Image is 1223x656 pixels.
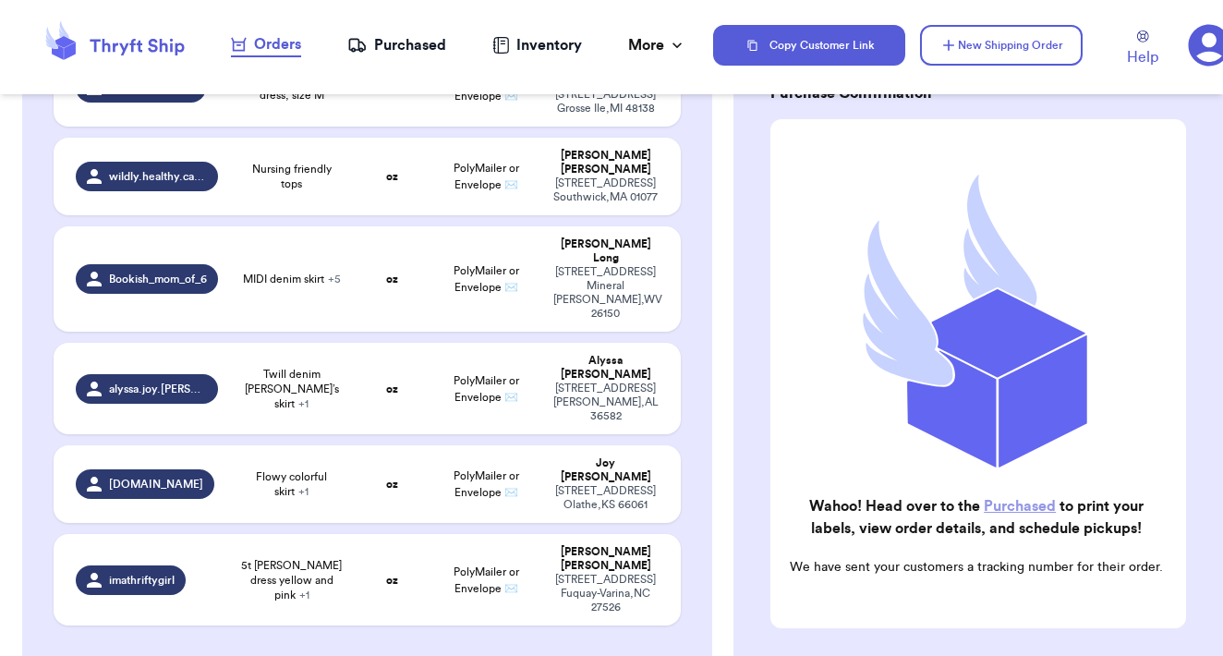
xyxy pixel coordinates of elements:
div: [PERSON_NAME] [PERSON_NAME] [553,545,658,573]
h2: Wahoo! Head over to the to print your labels, view order details, and schedule pickups! [785,495,1168,540]
span: Nursing friendly tops [240,162,344,191]
span: Help [1127,46,1158,68]
span: PolyMailer or Envelope ✉️ [454,470,519,498]
div: [STREET_ADDRESS] Grosse Ile , MI 48138 [553,88,658,115]
button: New Shipping Order [920,25,1083,66]
div: [PERSON_NAME] [PERSON_NAME] [553,149,658,176]
span: + 1 [298,486,309,497]
span: + 5 [328,273,341,285]
strong: oz [386,479,398,490]
div: [STREET_ADDRESS] Mineral [PERSON_NAME] , WV 26150 [553,265,658,321]
a: Purchased [347,34,446,56]
span: wildly.healthy.canine [109,169,207,184]
span: PolyMailer or Envelope ✉️ [454,163,519,190]
span: [DOMAIN_NAME] [109,477,203,492]
strong: oz [386,171,398,182]
strong: oz [386,383,398,395]
span: imathriftygirl [109,573,175,588]
a: Inventory [492,34,582,56]
span: Bookish_mom_of_6 [109,272,207,286]
span: + 1 [298,398,309,409]
span: MIDI denim skirt [243,272,341,286]
span: 5t [PERSON_NAME] dress yellow and pink [240,558,344,602]
div: [STREET_ADDRESS] Fuquay-Varina , NC 27526 [553,573,658,614]
strong: oz [386,273,398,285]
div: [STREET_ADDRESS] [PERSON_NAME] , AL 36582 [553,382,658,423]
span: PolyMailer or Envelope ✉️ [454,566,519,594]
a: Orders [231,33,301,57]
div: More [628,34,686,56]
button: Copy Customer Link [713,25,905,66]
div: Orders [231,33,301,55]
span: + 1 [299,589,309,601]
div: [STREET_ADDRESS] Southwick , MA 01077 [553,176,658,204]
span: Flowy colorful skirt [240,469,344,499]
div: Alyssa [PERSON_NAME] [553,354,658,382]
p: We have sent your customers a tracking number for their order. [785,558,1168,577]
span: Twill denim [PERSON_NAME]’s skirt [240,367,344,411]
span: alyssa.joy.[PERSON_NAME] [109,382,207,396]
a: Help [1127,30,1158,68]
div: [PERSON_NAME] Long [553,237,658,265]
span: PolyMailer or Envelope ✉️ [454,375,519,403]
span: PolyMailer or Envelope ✉️ [454,265,519,293]
div: [STREET_ADDRESS] Olathe , KS 66061 [553,484,658,512]
a: Purchased [984,499,1056,514]
strong: oz [386,575,398,586]
div: Joy [PERSON_NAME] [553,456,658,484]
